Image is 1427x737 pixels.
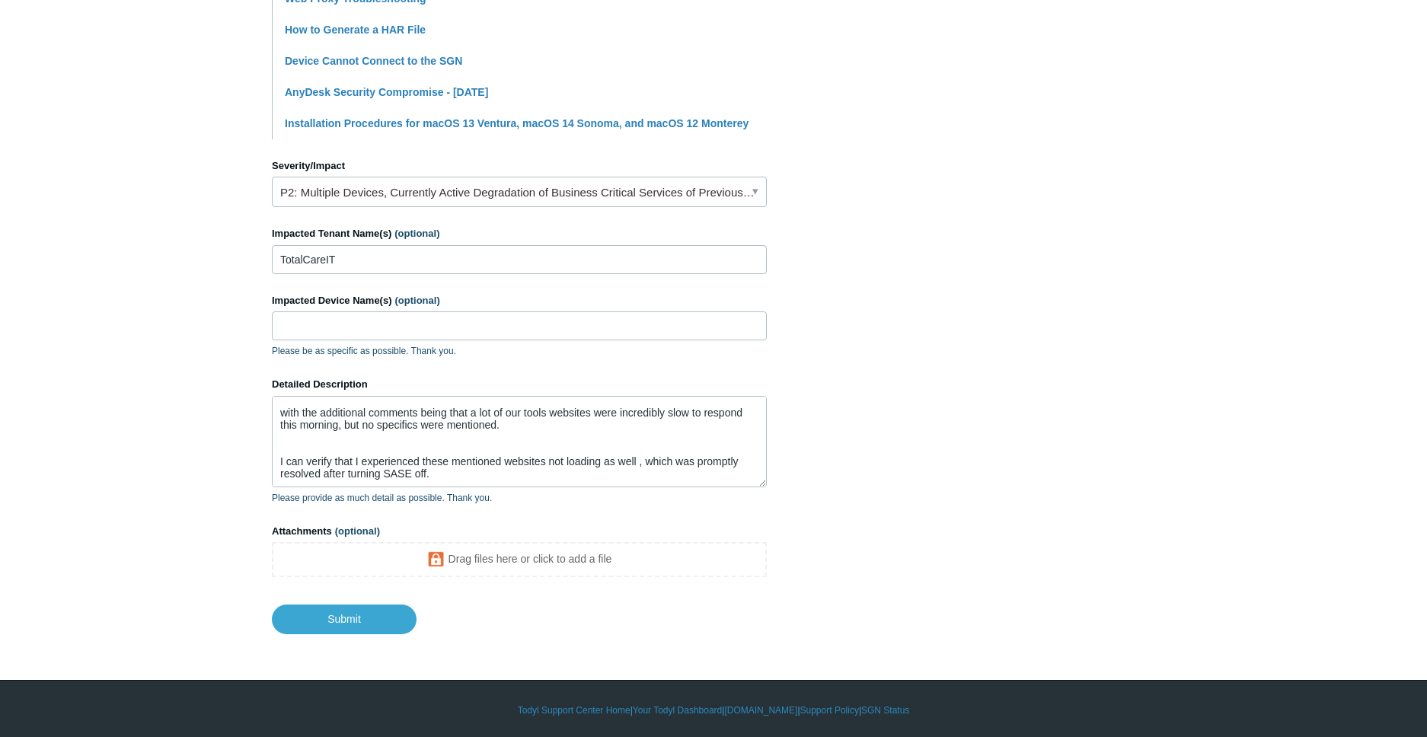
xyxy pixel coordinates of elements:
[272,344,767,358] p: Please be as specific as possible. Thank you.
[272,524,767,539] label: Attachments
[272,377,767,392] label: Detailed Description
[285,55,462,67] a: Device Cannot Connect to the SGN
[394,228,439,239] span: (optional)
[285,24,426,36] a: How to Generate a HAR File
[272,226,767,241] label: Impacted Tenant Name(s)
[272,491,767,505] p: Please provide as much detail as possible. Thank you.
[633,703,722,717] a: Your Todyl Dashboard
[395,295,440,306] span: (optional)
[272,703,1155,717] div: | | | |
[272,177,767,207] a: P2: Multiple Devices, Currently Active Degradation of Business Critical Services of Previously Wo...
[285,86,488,98] a: AnyDesk Security Compromise - [DATE]
[285,117,749,129] a: Installation Procedures for macOS 13 Ventura, macOS 14 Sonoma, and macOS 12 Monterey
[272,605,417,633] input: Submit
[272,293,767,308] label: Impacted Device Name(s)
[272,158,767,174] label: Severity/Impact
[335,525,380,537] span: (optional)
[861,703,909,717] a: SGN Status
[800,703,859,717] a: Support Policy
[518,703,630,717] a: Todyl Support Center Home
[724,703,797,717] a: [DOMAIN_NAME]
